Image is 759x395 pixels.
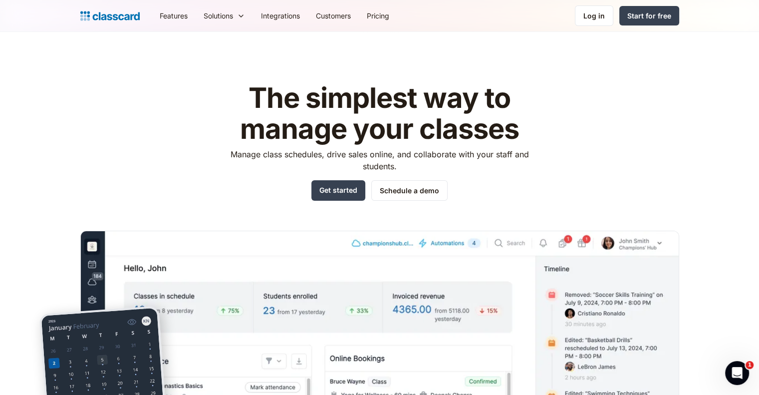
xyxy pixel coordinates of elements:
a: home [80,9,140,23]
div: Solutions [196,4,253,27]
div: Start for free [627,10,671,21]
a: Schedule a demo [371,180,448,201]
a: Features [152,4,196,27]
a: Integrations [253,4,308,27]
p: Manage class schedules, drive sales online, and collaborate with your staff and students. [221,148,538,172]
span: 1 [746,361,754,369]
h1: The simplest way to manage your classes [221,83,538,144]
a: Get started [311,180,365,201]
a: Start for free [619,6,679,25]
iframe: Intercom live chat [725,361,749,385]
a: Customers [308,4,359,27]
div: Solutions [204,10,233,21]
div: Log in [583,10,605,21]
a: Log in [575,5,613,26]
a: Pricing [359,4,397,27]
